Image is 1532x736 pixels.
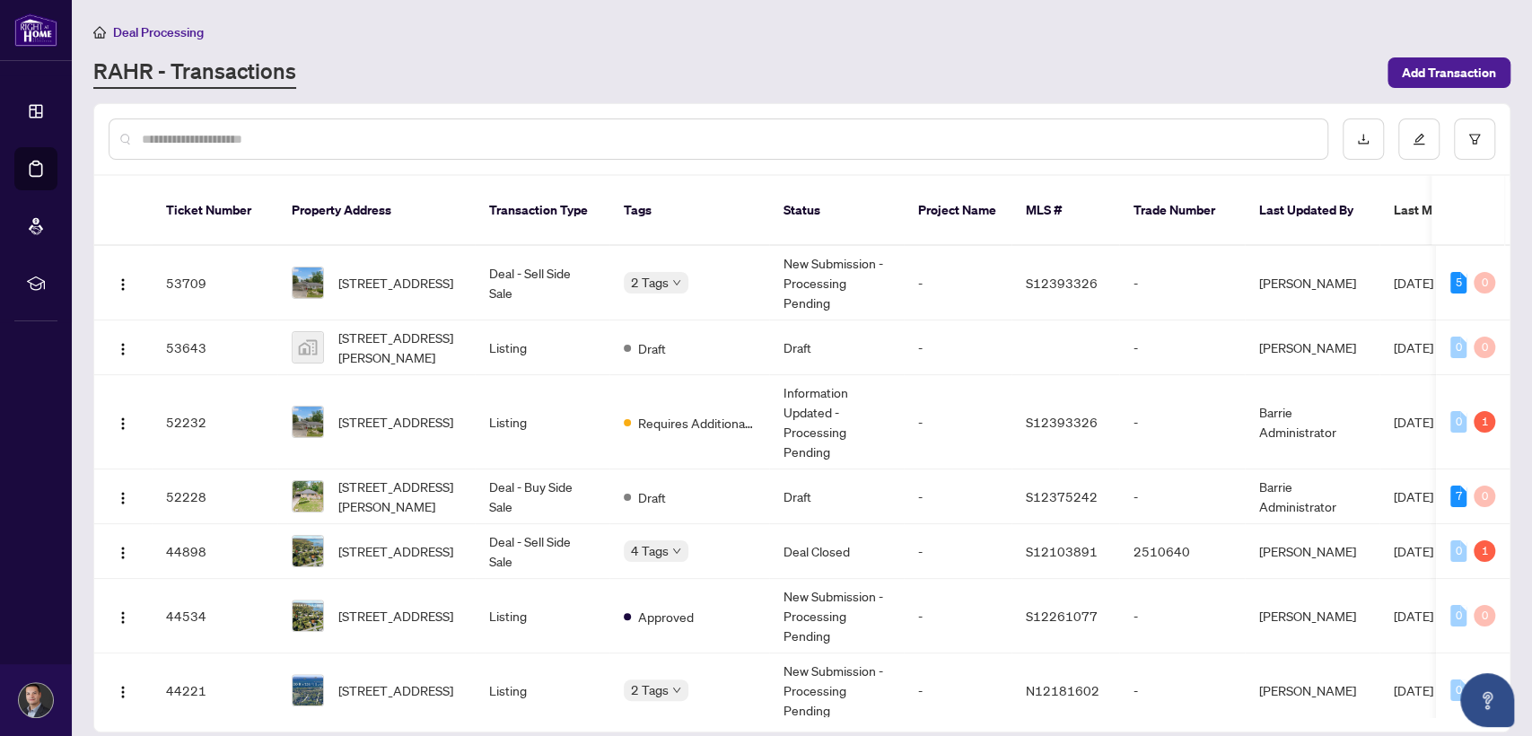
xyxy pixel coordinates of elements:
[338,477,460,516] span: [STREET_ADDRESS][PERSON_NAME]
[1011,176,1119,246] th: MLS #
[475,176,609,246] th: Transaction Type
[1245,375,1379,469] td: Barrie Administrator
[1450,337,1466,358] div: 0
[152,176,277,246] th: Ticket Number
[1026,608,1098,624] span: S12261077
[1394,543,1433,559] span: [DATE]
[109,407,137,436] button: Logo
[1119,375,1245,469] td: -
[672,686,681,695] span: down
[152,524,277,579] td: 44898
[1394,339,1433,355] span: [DATE]
[631,679,669,700] span: 2 Tags
[1245,176,1379,246] th: Last Updated By
[904,246,1011,320] td: -
[116,610,130,625] img: Logo
[609,176,769,246] th: Tags
[152,653,277,728] td: 44221
[93,57,296,89] a: RAHR - Transactions
[904,653,1011,728] td: -
[338,412,453,432] span: [STREET_ADDRESS]
[1119,176,1245,246] th: Trade Number
[638,487,666,507] span: Draft
[1119,246,1245,320] td: -
[293,407,323,437] img: thumbnail-img
[1450,486,1466,507] div: 7
[277,176,475,246] th: Property Address
[1119,469,1245,524] td: -
[769,320,904,375] td: Draft
[631,540,669,561] span: 4 Tags
[904,579,1011,653] td: -
[475,469,609,524] td: Deal - Buy Side Sale
[1394,414,1433,430] span: [DATE]
[1398,118,1440,160] button: edit
[1245,469,1379,524] td: Barrie Administrator
[1026,682,1099,698] span: N12181602
[116,416,130,431] img: Logo
[1474,272,1495,294] div: 0
[109,676,137,705] button: Logo
[1450,540,1466,562] div: 0
[116,277,130,292] img: Logo
[1474,605,1495,626] div: 0
[769,579,904,653] td: New Submission - Processing Pending
[904,320,1011,375] td: -
[1245,320,1379,375] td: [PERSON_NAME]
[904,375,1011,469] td: -
[1413,133,1425,145] span: edit
[1119,653,1245,728] td: -
[631,272,669,293] span: 2 Tags
[1474,540,1495,562] div: 1
[1119,524,1245,579] td: 2510640
[1388,57,1510,88] button: Add Transaction
[1245,653,1379,728] td: [PERSON_NAME]
[116,685,130,699] img: Logo
[93,26,106,39] span: home
[1450,411,1466,433] div: 0
[1343,118,1384,160] button: download
[1468,133,1481,145] span: filter
[293,675,323,705] img: thumbnail-img
[109,268,137,297] button: Logo
[1357,133,1370,145] span: download
[672,278,681,287] span: down
[116,342,130,356] img: Logo
[293,600,323,631] img: thumbnail-img
[638,607,694,626] span: Approved
[475,375,609,469] td: Listing
[152,320,277,375] td: 53643
[1450,272,1466,294] div: 5
[904,524,1011,579] td: -
[293,536,323,566] img: thumbnail-img
[1394,608,1433,624] span: [DATE]
[152,375,277,469] td: 52232
[152,579,277,653] td: 44534
[1119,579,1245,653] td: -
[1474,486,1495,507] div: 0
[293,481,323,512] img: thumbnail-img
[672,547,681,556] span: down
[1245,524,1379,579] td: [PERSON_NAME]
[293,332,323,363] img: thumbnail-img
[1245,579,1379,653] td: [PERSON_NAME]
[1402,58,1496,87] span: Add Transaction
[152,246,277,320] td: 53709
[338,541,453,561] span: [STREET_ADDRESS]
[338,273,453,293] span: [STREET_ADDRESS]
[19,683,53,717] img: Profile Icon
[1460,673,1514,727] button: Open asap
[109,482,137,511] button: Logo
[475,246,609,320] td: Deal - Sell Side Sale
[14,13,57,47] img: logo
[1394,200,1503,220] span: Last Modified Date
[904,469,1011,524] td: -
[116,546,130,560] img: Logo
[1026,488,1098,504] span: S12375242
[475,320,609,375] td: Listing
[109,601,137,630] button: Logo
[475,579,609,653] td: Listing
[1450,605,1466,626] div: 0
[1245,246,1379,320] td: [PERSON_NAME]
[1119,320,1245,375] td: -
